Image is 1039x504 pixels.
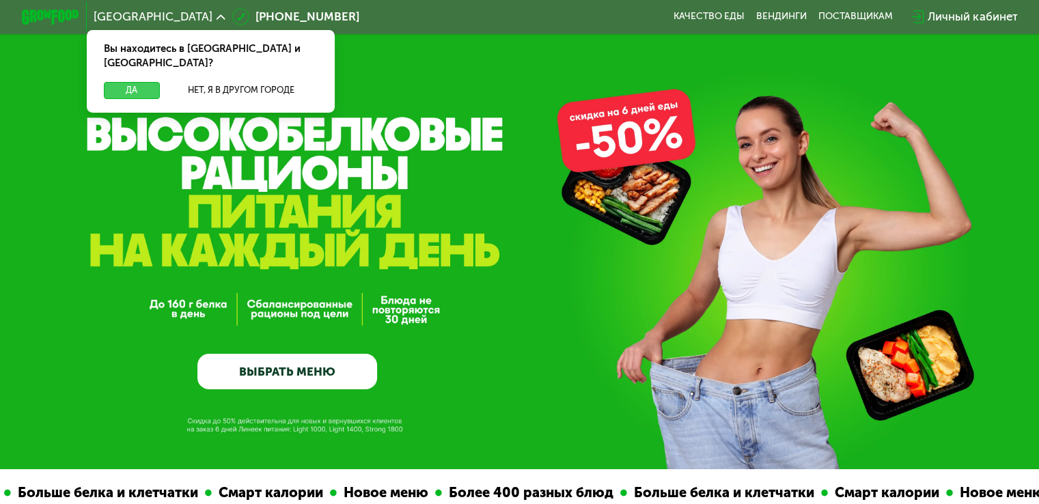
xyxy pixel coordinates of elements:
div: Вы находитесь в [GEOGRAPHIC_DATA] и [GEOGRAPHIC_DATA]? [87,30,335,82]
a: Качество еды [674,11,745,23]
div: Смарт калории [211,482,329,503]
div: поставщикам [818,11,893,23]
button: Да [104,82,159,99]
span: [GEOGRAPHIC_DATA] [94,11,212,23]
div: Больше белка и клетчатки [626,482,820,503]
a: ВЫБРАТЬ МЕНЮ [197,354,377,390]
div: Более 400 разных блюд [441,482,620,503]
div: Новое меню [336,482,434,503]
div: Смарт калории [827,482,945,503]
div: Личный кабинет [928,8,1017,25]
div: Больше белка и клетчатки [10,482,204,503]
a: [PHONE_NUMBER] [232,8,359,25]
button: Нет, я в другом городе [165,82,318,99]
a: Вендинги [756,11,807,23]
